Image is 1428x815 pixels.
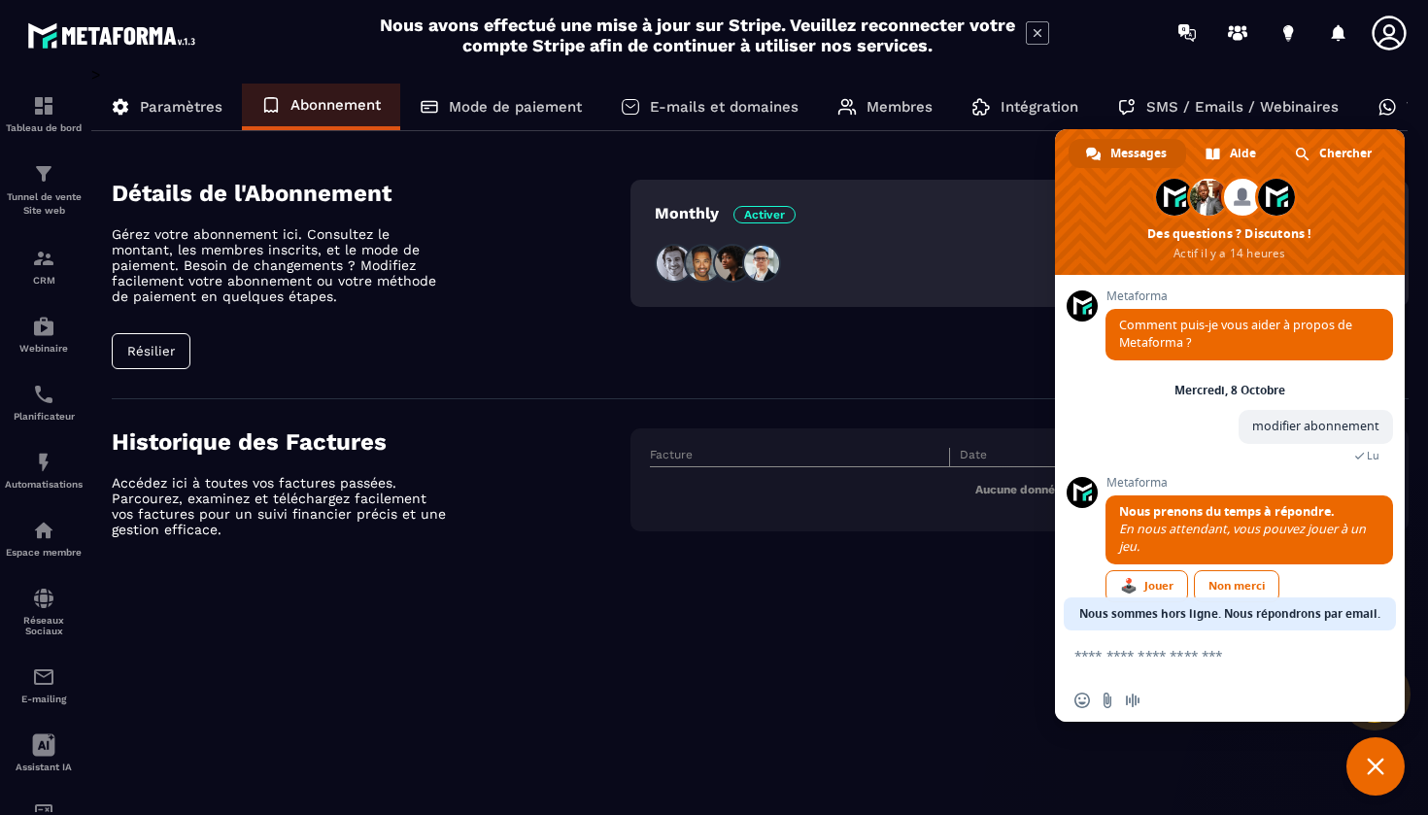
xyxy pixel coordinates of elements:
[32,383,55,406] img: scheduler
[1146,98,1339,116] p: SMS / Emails / Webinaires
[650,98,799,116] p: E-mails et domaines
[112,226,452,304] p: Gérez votre abonnement ici. Consultez le montant, les membres inscrits, et le mode de paiement. B...
[1367,449,1379,462] span: Lu
[32,315,55,338] img: automations
[733,206,796,223] span: Activer
[1119,521,1366,555] span: En nous attendant, vous pouvez jouer à un jeu.
[5,190,83,218] p: Tunnel de vente Site web
[5,694,83,704] p: E-mailing
[1319,139,1372,168] span: Chercher
[742,244,781,283] img: people4
[655,244,694,283] img: people1
[1100,693,1115,708] span: Envoyer un fichier
[32,665,55,689] img: email
[1105,570,1188,602] div: Jouer
[112,428,630,456] h4: Historique des Factures
[140,98,222,116] p: Paramètres
[32,94,55,118] img: formation
[112,180,630,207] h4: Détails de l'Abonnement
[1120,578,1138,594] span: 🕹️
[32,162,55,186] img: formation
[1110,139,1167,168] span: Messages
[379,15,1016,55] h2: Nous avons effectué une mise à jour sur Stripe. Veuillez reconnecter votre compte Stripe afin de ...
[32,519,55,542] img: automations
[5,547,83,558] p: Espace membre
[5,572,83,651] a: social-networksocial-networkRéseaux Sociaux
[32,587,55,610] img: social-network
[1252,418,1379,434] span: modifier abonnement
[1074,693,1090,708] span: Insérer un emoji
[1230,139,1256,168] span: Aide
[32,247,55,270] img: formation
[1119,317,1352,351] span: Comment puis-je vous aider à propos de Metaforma ?
[5,148,83,232] a: formationformationTunnel de vente Site web
[650,448,949,467] th: Facture
[867,98,933,116] p: Membres
[1001,98,1078,116] p: Intégration
[5,275,83,286] p: CRM
[5,436,83,504] a: automationsautomationsAutomatisations
[112,333,190,369] button: Résilier
[5,122,83,133] p: Tableau de bord
[1079,597,1380,630] span: Nous sommes hors ligne. Nous répondrons par email.
[684,244,723,283] img: people2
[5,615,83,636] p: Réseaux Sociaux
[290,96,381,114] p: Abonnement
[5,719,83,787] a: Assistant IA
[1105,476,1393,490] span: Metaforma
[650,467,1399,513] td: Aucune donnée
[5,651,83,719] a: emailemailE-mailing
[112,475,452,537] p: Accédez ici à toutes vos factures passées. Parcourez, examinez et téléchargez facilement vos fact...
[5,762,83,772] p: Assistant IA
[1194,570,1279,602] div: Non merci
[5,300,83,368] a: automationsautomationsWebinaire
[5,368,83,436] a: schedulerschedulerPlanificateur
[1174,385,1285,396] div: Mercredi, 8 Octobre
[5,232,83,300] a: formationformationCRM
[713,244,752,283] img: people3
[5,479,83,490] p: Automatisations
[5,343,83,354] p: Webinaire
[949,448,1062,467] th: Date
[1105,289,1393,303] span: Metaforma
[1188,139,1275,168] div: Aide
[27,17,202,53] img: logo
[1125,693,1140,708] span: Message audio
[1119,503,1335,520] span: Nous prenons du temps à répondre.
[449,98,582,116] p: Mode de paiement
[32,451,55,474] img: automations
[1069,139,1186,168] div: Messages
[1277,139,1391,168] div: Chercher
[1074,647,1343,664] textarea: Entrez votre message...
[5,504,83,572] a: automationsautomationsEspace membre
[5,411,83,422] p: Planificateur
[91,65,1409,595] div: >
[1346,737,1405,796] div: Fermer le chat
[5,80,83,148] a: formationformationTableau de bord
[655,204,796,222] p: Monthly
